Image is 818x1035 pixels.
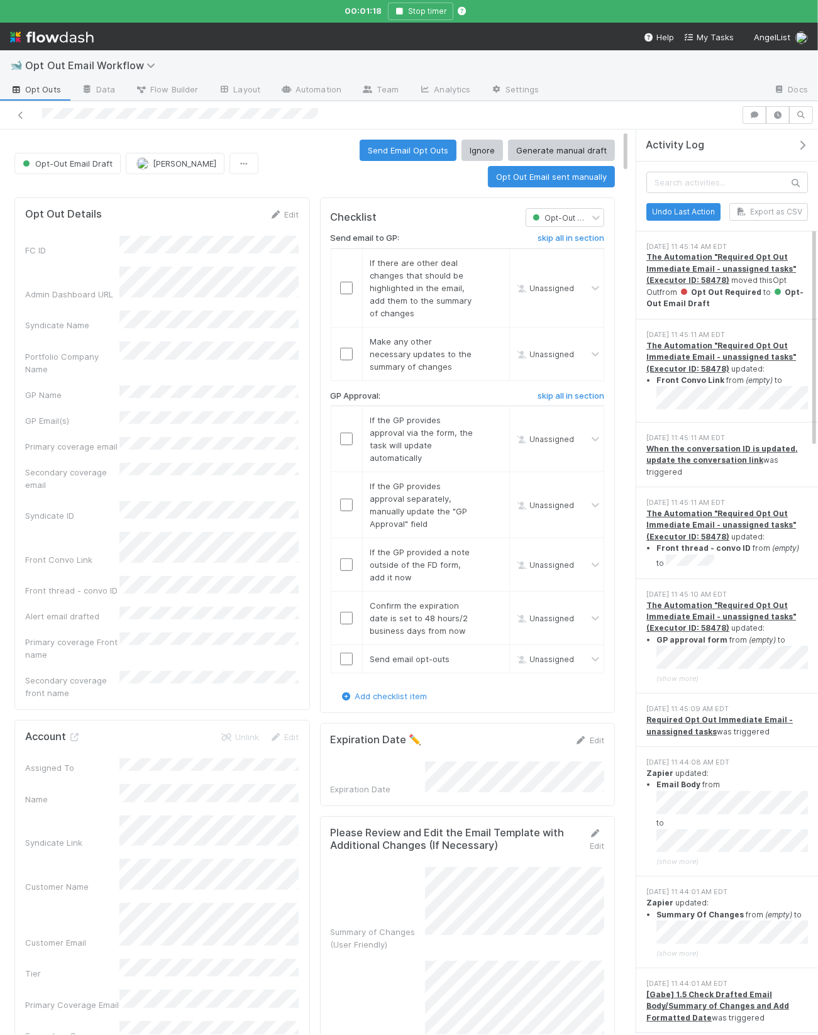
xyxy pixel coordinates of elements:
[795,31,808,44] img: avatar_b18de8e2-1483-4e81-aa60-0a3d21592880.png
[746,375,773,385] em: (empty)
[538,233,604,248] a: skip all in section
[656,375,808,413] li: from to
[25,731,81,743] h5: Account
[646,715,793,736] strong: Required Opt Out Immediate Email - unassigned tasks
[71,80,125,101] a: Data
[153,158,216,169] span: [PERSON_NAME]
[656,543,751,553] strong: Front thread - convo ID
[656,909,808,959] summary: Summary Of Changes from (empty) to (show more)
[656,674,699,683] span: (show more)
[331,211,377,224] h5: Checklist
[646,508,808,570] div: updated:
[646,768,808,867] div: updated:
[514,560,574,570] span: Unassigned
[656,779,808,867] summary: Email Body from to (show more)
[656,634,808,684] summary: GP approval form from (empty) to (show more)
[646,978,808,989] div: [DATE] 11:44:01 AM EDT
[749,635,776,645] em: (empty)
[508,140,615,161] button: Generate manual draft
[135,83,198,96] span: Flow Builder
[754,32,790,42] span: AngelList
[370,654,450,664] span: Send email opt-outs
[763,80,818,101] a: Docs
[514,283,574,292] span: Unassigned
[409,80,480,101] a: Analytics
[514,655,574,664] span: Unassigned
[370,547,470,582] span: If the GP provided a note outside of the FD form, add it now
[646,897,808,959] div: updated:
[646,444,798,465] a: When the conversation ID is updated, update the conversation link
[10,60,23,70] span: 🐋
[646,887,808,897] div: [DATE] 11:44:01 AM EDT
[646,443,808,478] div: was triggered
[125,80,208,101] a: Flow Builder
[646,898,673,907] strong: Zapier
[729,203,808,221] button: Export as CSV
[370,336,472,372] span: Make any other necessary updates to the summary of changes
[25,414,119,427] div: GP Email(s)
[646,252,796,285] strong: The Automation "Required Opt Out Immediate Email - unassigned tasks" (Executor ID: 58478)
[340,691,428,701] a: Add checklist item
[388,3,453,20] button: Stop timer
[646,600,808,685] div: updated:
[656,949,699,958] span: (show more)
[25,389,119,401] div: GP Name
[646,589,808,600] div: [DATE] 11:45:10 AM EDT
[514,501,574,510] span: Unassigned
[25,350,119,375] div: Portfolio Company Name
[221,732,260,742] a: Unlink
[646,989,808,1024] div: was triggered
[538,391,604,401] h6: skip all in section
[25,319,119,331] div: Syndicate Name
[25,880,119,893] div: Customer Name
[25,440,119,453] div: Primary coverage email
[331,734,422,746] h5: Expiration Date ✏️
[345,4,383,17] span: 00:01:18
[656,910,744,919] strong: Summary Of Changes
[270,732,299,742] a: Edit
[25,610,119,623] div: Alert email drafted
[25,208,102,221] h5: Opt Out Details
[331,783,425,795] div: Expiration Date
[646,241,808,252] div: [DATE] 11:45:14 AM EDT
[25,509,119,522] div: Syndicate ID
[136,157,149,170] img: avatar_c597f508-4d28-4c7c-92e0-bd2d0d338f8e.png
[589,828,604,851] a: Edit
[679,287,761,297] span: Opt Out Required
[25,761,119,774] div: Assigned To
[646,252,808,309] div: moved this Opt Out from to
[765,910,792,919] em: (empty)
[644,31,674,43] div: Help
[656,857,699,866] span: (show more)
[480,80,549,101] a: Settings
[656,375,724,385] strong: Front Convo Link
[646,509,796,541] a: The Automation "Required Opt Out Immediate Email - unassigned tasks" (Executor ID: 58478)
[25,793,119,805] div: Name
[126,153,224,174] button: [PERSON_NAME]
[538,391,604,406] a: skip all in section
[370,481,468,529] span: If the GP provides approval separately, manually update the "GP Approval" field
[646,340,808,413] div: updated:
[538,233,604,243] h6: skip all in section
[20,158,113,169] span: Opt-Out Email Draft
[270,209,299,219] a: Edit
[772,543,799,553] em: (empty)
[646,714,808,738] div: was triggered
[270,80,351,101] a: Automation
[360,140,456,161] button: Send Email Opt Outs
[25,584,119,597] div: Front thread - convo ID
[514,434,574,444] span: Unassigned
[25,59,162,72] span: Opt Out Email Workflow
[646,601,796,633] a: The Automation "Required Opt Out Immediate Email - unassigned tasks" (Executor ID: 58478)
[370,415,473,463] span: If the GP provides approval via the form, the task will update automatically
[646,990,789,1022] a: [Gabe] 1.5 Check Drafted Email Body/Summary of Changes and Add Formatted Date
[370,258,472,318] span: If there are other deal changes that should be highlighted in the email, add them to the summary ...
[25,999,119,1011] div: Primary Coverage Email
[351,80,409,101] a: Team
[646,433,808,443] div: [DATE] 11:45:11 AM EDT
[25,674,119,699] div: Secondary coverage front name
[370,601,468,636] span: Confirm the expiration date is set to 48 hours/2 business days from now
